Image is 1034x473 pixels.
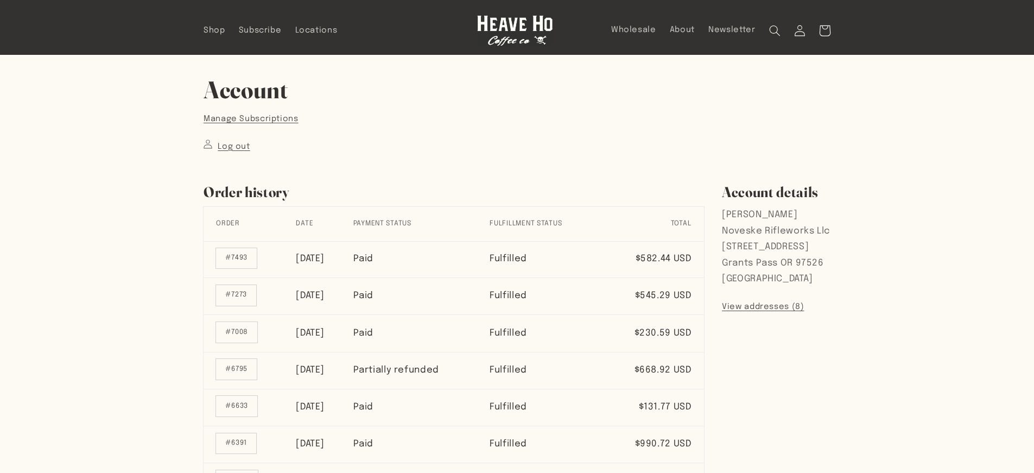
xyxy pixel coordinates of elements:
td: Partially refunded [353,352,490,389]
th: Fulfillment status [490,207,607,241]
a: Order number #6633 [216,396,257,417]
td: $545.29 USD [607,278,704,315]
td: Fulfilled [490,389,607,426]
h2: Account details [722,183,830,201]
a: About [663,18,701,42]
td: Fulfilled [490,315,607,352]
span: Subscribe [239,26,282,36]
td: $668.92 USD [607,352,704,389]
time: [DATE] [296,329,325,338]
time: [DATE] [296,291,325,300]
h1: Account [204,74,830,105]
a: Order number #7493 [216,248,257,269]
td: Paid [353,426,490,463]
a: Order number #6795 [216,359,257,380]
th: Payment status [353,207,490,241]
a: Subscribe [232,18,288,42]
h2: Order history [204,183,704,201]
td: Fulfilled [490,278,607,315]
p: [PERSON_NAME] Noveske Rifleworks Llc [STREET_ADDRESS] Grants Pass OR 97526 [GEOGRAPHIC_DATA] [722,207,830,287]
td: $230.59 USD [607,315,704,352]
td: Fulfilled [490,352,607,389]
span: About [670,25,695,35]
span: Locations [295,26,338,36]
a: Locations [288,18,344,42]
a: Order number #7008 [216,322,257,343]
span: Newsletter [708,25,755,35]
td: Fulfilled [490,426,607,463]
a: Log out [204,140,250,154]
th: Total [607,207,704,241]
td: Fulfilled [490,241,607,278]
th: Order [204,207,296,241]
span: Wholesale [611,25,656,35]
time: [DATE] [296,402,325,412]
td: Paid [353,389,490,426]
img: Heave Ho Coffee Co [477,15,553,46]
a: Wholesale [604,18,663,42]
a: Shop [196,18,232,42]
td: Paid [353,241,490,278]
td: $131.77 USD [607,389,704,426]
td: $990.72 USD [607,426,704,463]
a: View addresses (8) [722,300,804,314]
time: [DATE] [296,439,325,449]
td: Paid [353,278,490,315]
a: Order number #6391 [216,433,256,454]
th: Date [296,207,353,241]
time: [DATE] [296,254,325,263]
td: $582.44 USD [607,241,704,278]
time: [DATE] [296,365,325,375]
a: Newsletter [702,18,763,42]
a: Order number #7273 [216,285,256,306]
td: Paid [353,315,490,352]
a: Manage Subscriptions [204,112,299,126]
summary: Search [762,18,787,43]
span: Shop [204,26,225,36]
